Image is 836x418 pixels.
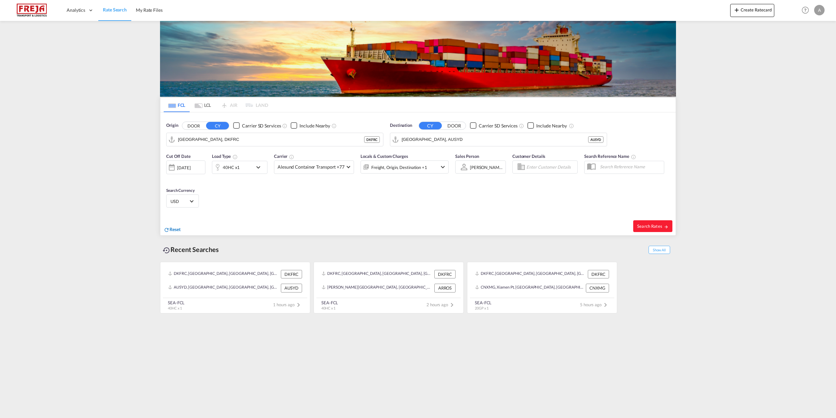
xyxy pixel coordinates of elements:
md-checkbox: Checkbox No Ink [470,122,518,129]
button: CY [419,122,442,129]
div: SEA-FCL [321,300,338,306]
div: 40HC x1icon-chevron-down [212,161,267,174]
div: DKFRC [588,270,609,278]
img: LCL+%26+FCL+BACKGROUND.png [160,21,676,97]
span: Cut Off Date [166,154,191,159]
button: DOOR [182,122,205,129]
span: 40HC x 1 [168,306,182,310]
div: icon-refreshReset [164,226,181,233]
input: Search Reference Name [597,162,664,172]
span: Carrier [274,154,294,159]
md-checkbox: Checkbox No Ink [527,122,567,129]
div: Include Nearby [536,123,567,129]
span: Sales Person [455,154,479,159]
md-select: Select Currency: $ USDUnited States Dollar [170,196,195,206]
span: Search Reference Name [584,154,636,159]
md-checkbox: Checkbox No Ink [291,122,330,129]
md-tab-item: LCL [190,98,216,112]
div: Origin DOOR CY Checkbox No InkUnchecked: Search for CY (Container Yard) services for all selected... [160,112,676,235]
md-icon: icon-backup-restore [163,246,170,254]
span: 40HC x 1 [321,306,335,310]
div: ARROS [434,284,456,292]
span: 20GP x 1 [475,306,489,310]
div: Freight Origin Destination Factory Stuffingicon-chevron-down [361,160,449,174]
button: CY [206,122,229,129]
span: USD [170,198,189,204]
md-icon: The selected Trucker/Carrierwill be displayed in the rate results If the rates are from another f... [289,154,294,159]
div: AUSYD, Sydney, Australia, Oceania, Oceania [168,284,279,292]
span: Help [800,5,811,16]
md-icon: icon-chevron-right [602,301,609,309]
div: DKFRC, Fredericia, Denmark, Northern Europe, Europe [168,270,279,278]
div: CNXMG [586,284,609,292]
md-icon: icon-chevron-down [439,163,447,171]
div: Freight Origin Destination Factory Stuffing [371,163,427,172]
input: Search by Port [402,135,588,144]
md-input-container: Sydney, AUSYD [390,133,607,146]
div: [DATE] [177,165,190,171]
div: CNXMG, Xiamen Pt, China, Greater China & Far East Asia, Asia Pacific [475,284,584,292]
md-icon: icon-plus 400-fg [733,6,741,14]
md-icon: icon-chevron-down [254,163,265,171]
span: Alesund Container Transport +77 [278,164,345,170]
md-icon: icon-chevron-right [448,301,456,309]
span: Destination [390,122,412,129]
div: SEA-FCL [168,300,185,306]
span: Locals & Custom Charges [361,154,408,159]
span: Rate Search [103,7,127,12]
img: 586607c025bf11f083711d99603023e7.png [10,3,54,18]
md-icon: Unchecked: Ignores neighbouring ports when fetching rates.Checked : Includes neighbouring ports w... [569,123,574,128]
div: Recent Searches [160,242,221,257]
div: AUSYD [588,136,603,143]
md-icon: icon-arrow-right [664,225,668,229]
div: ARROS, Rosario, Argentina, South America, Americas [322,284,433,292]
span: Search Currency [166,188,195,193]
div: DKFRC, Fredericia, Denmark, Northern Europe, Europe [475,270,586,278]
md-icon: icon-information-outline [233,154,238,159]
span: Customer Details [512,154,545,159]
span: Search Rates [637,224,668,229]
button: Search Ratesicon-arrow-right [633,220,672,232]
div: DKFRC [281,270,302,278]
span: 2 hours ago [426,302,456,307]
md-icon: icon-refresh [164,227,169,233]
md-icon: Unchecked: Ignores neighbouring ports when fetching rates.Checked : Includes neighbouring ports w... [331,123,337,128]
button: DOOR [443,122,466,129]
div: DKFRC [434,270,456,278]
span: 1 hours ago [273,302,302,307]
div: SEA-FCL [475,300,491,306]
input: Search by Port [178,135,364,144]
recent-search-card: DKFRC, [GEOGRAPHIC_DATA], [GEOGRAPHIC_DATA], [GEOGRAPHIC_DATA], [GEOGRAPHIC_DATA] DKFRC[PERSON_NA... [313,262,464,313]
span: Show All [649,246,670,254]
span: Load Type [212,154,238,159]
span: Analytics [67,7,85,13]
div: AUSYD [281,284,302,292]
span: Origin [166,122,178,129]
div: Help [800,5,814,16]
input: Enter Customer Details [526,162,575,172]
md-checkbox: Checkbox No Ink [233,122,281,129]
div: [DATE] [166,160,205,174]
span: Reset [169,226,181,232]
md-icon: Unchecked: Search for CY (Container Yard) services for all selected carriers.Checked : Search for... [282,123,287,128]
div: [PERSON_NAME] [PERSON_NAME] [470,165,537,170]
md-icon: Your search will be saved by the below given name [631,154,636,159]
md-datepicker: Select [166,174,171,182]
md-icon: icon-chevron-right [295,301,302,309]
md-pagination-wrapper: Use the left and right arrow keys to navigate between tabs [164,98,268,112]
div: A [814,5,825,15]
md-tab-item: FCL [164,98,190,112]
button: icon-plus 400-fgCreate Ratecard [730,4,774,17]
div: 40HC x1 [223,163,240,172]
div: Carrier SD Services [479,123,518,129]
div: Include Nearby [299,123,330,129]
div: Carrier SD Services [242,123,281,129]
div: DKFRC [364,136,380,143]
recent-search-card: DKFRC, [GEOGRAPHIC_DATA], [GEOGRAPHIC_DATA], [GEOGRAPHIC_DATA], [GEOGRAPHIC_DATA] DKFRCAUSYD, [GE... [160,262,310,313]
div: DKFRC, Fredericia, Denmark, Northern Europe, Europe [322,270,433,278]
md-select: Sales Person: Anne Steensen Blicher [469,162,504,172]
span: My Rate Files [136,7,163,13]
span: 5 hours ago [580,302,609,307]
md-icon: Unchecked: Search for CY (Container Yard) services for all selected carriers.Checked : Search for... [519,123,524,128]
